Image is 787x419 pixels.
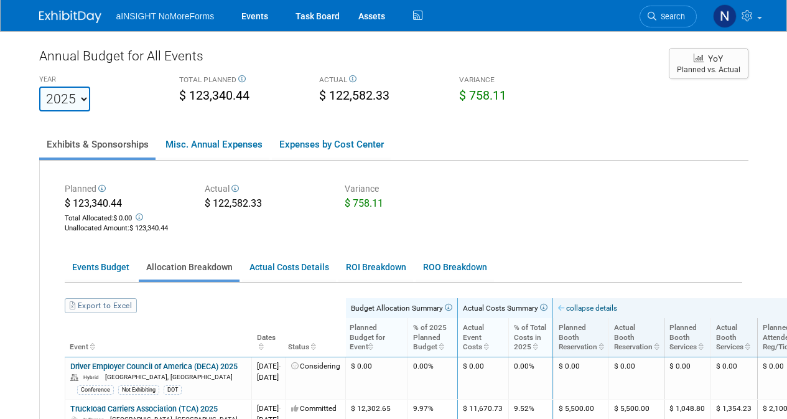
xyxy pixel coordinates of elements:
[514,362,534,370] span: 0.00%
[70,404,218,413] a: Truckload Carriers Association (TCA) 2025
[640,6,697,27] a: Search
[552,318,553,357] th: : activate to sort column ascending
[553,318,608,357] th: PlannedBoothReservation: activate to sort column ascending
[345,318,407,357] th: Planned Budget for Event : activate to sort column ascending
[113,214,132,222] span: $ 0.00
[710,357,757,399] td: $ 0.00
[65,224,186,233] div: :
[345,298,457,318] th: Budget Allocation Summary
[413,404,434,413] span: 9.97%
[713,4,737,28] img: Nichole Brown
[669,48,748,79] button: YoY Planned vs. Actual
[77,385,114,395] div: Conference
[205,197,326,213] div: $ 122,582.33
[179,75,300,87] div: TOTAL PLANNED
[39,47,656,72] div: Annual Budget for All Events
[242,255,336,280] a: Actual Costs Details
[319,75,440,87] div: ACTUAL
[664,357,710,399] td: $ 0.00
[457,298,552,318] th: Actual Costs Summary
[457,357,509,399] td: $ 0.00
[164,385,182,395] div: DOT
[272,131,391,158] a: Expenses by Cost Center
[39,131,156,158] a: Exhibits & Sponsorships
[139,255,240,280] a: Allocation Breakdown
[319,88,389,103] span: $ 122,582.33
[257,373,279,382] span: [DATE]
[65,182,186,197] div: Planned
[65,211,186,224] div: Total Allocated:
[70,362,238,371] a: Driver Employer Council of America (DECA) 2025
[129,224,168,232] span: $ 123,340.44
[39,11,101,23] img: ExhibitDay
[65,298,137,313] a: Export to Excel
[345,197,383,209] span: $ 758.11
[65,224,128,232] span: Unallocated Amount
[279,404,281,413] span: -
[708,54,723,64] span: YoY
[279,362,281,370] span: -
[509,318,552,357] th: % of TotalCosts in2025: activate to sort column ascending
[664,318,710,357] th: PlannedBoothServices: activate to sort column ascending
[257,404,281,413] span: [DATE]
[179,88,249,103] span: $ 123,340.44
[158,131,269,158] a: Misc. Annual Expenses
[205,182,326,197] div: Actual
[608,318,664,357] th: ActualBoothReservation: activate to sort column ascending
[656,12,685,21] span: Search
[608,357,664,399] td: $ 0.00
[345,357,407,399] td: $ 0.00
[65,197,122,209] span: $ 123,340.44
[457,318,509,357] th: ActualEventCosts: activate to sort column ascending
[251,318,286,357] th: Dates : activate to sort column ascending
[105,374,233,380] span: [GEOGRAPHIC_DATA], [GEOGRAPHIC_DATA]
[553,357,608,399] td: $ 0.00
[257,362,281,370] span: [DATE]
[416,255,494,280] a: ROO Breakdown
[514,404,534,413] span: 9.52%
[70,374,78,381] img: Hybrid Event
[407,318,457,357] th: % of 2025PlannedBudget: activate to sort column ascending
[286,357,345,399] td: Considering
[65,255,136,280] a: Events Budget
[286,318,345,357] th: Status : activate to sort column ascending
[39,75,161,87] div: YEAR
[459,75,580,87] div: VARIANCE
[459,88,506,103] span: $ 758.11
[83,374,103,380] span: Hybrid
[338,255,413,280] a: ROI Breakdown
[558,304,617,313] a: collapse details
[345,182,466,197] div: Variance
[65,318,251,357] th: Event : activate to sort column ascending
[116,11,215,21] span: aINSIGHT NoMoreForms
[710,318,757,357] th: ActualBoothServices: activate to sort column ascending
[118,385,159,395] div: Not Exhibiting
[413,362,434,370] span: 0.00%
